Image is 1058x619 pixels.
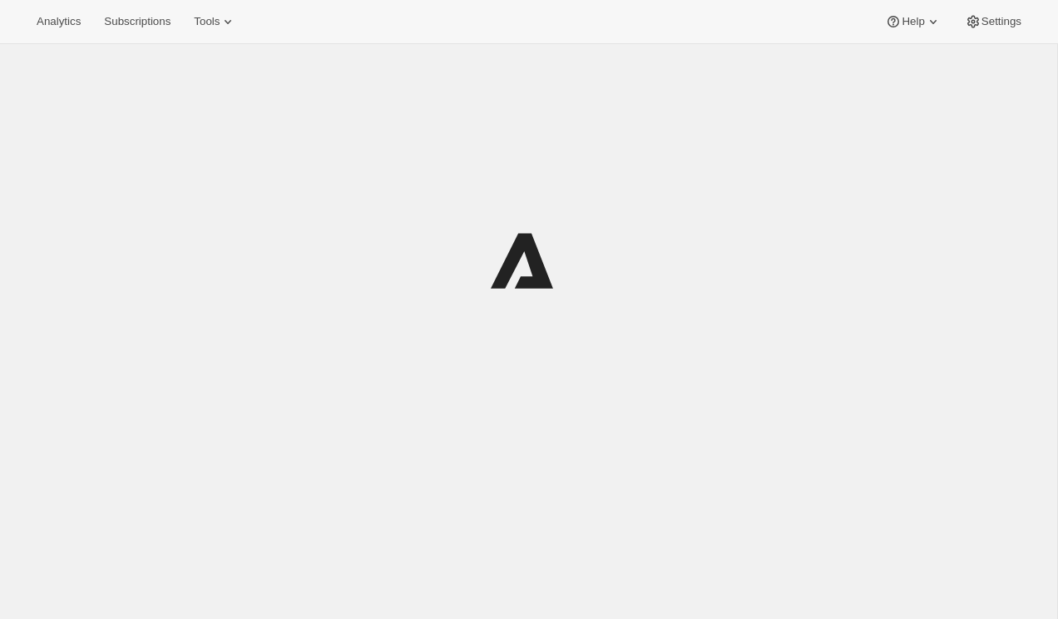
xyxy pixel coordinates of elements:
button: Tools [184,10,246,33]
span: Settings [981,15,1021,28]
span: Tools [194,15,220,28]
span: Subscriptions [104,15,171,28]
button: Settings [955,10,1031,33]
button: Help [875,10,951,33]
span: Analytics [37,15,81,28]
span: Help [902,15,924,28]
button: Analytics [27,10,91,33]
button: Subscriptions [94,10,180,33]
